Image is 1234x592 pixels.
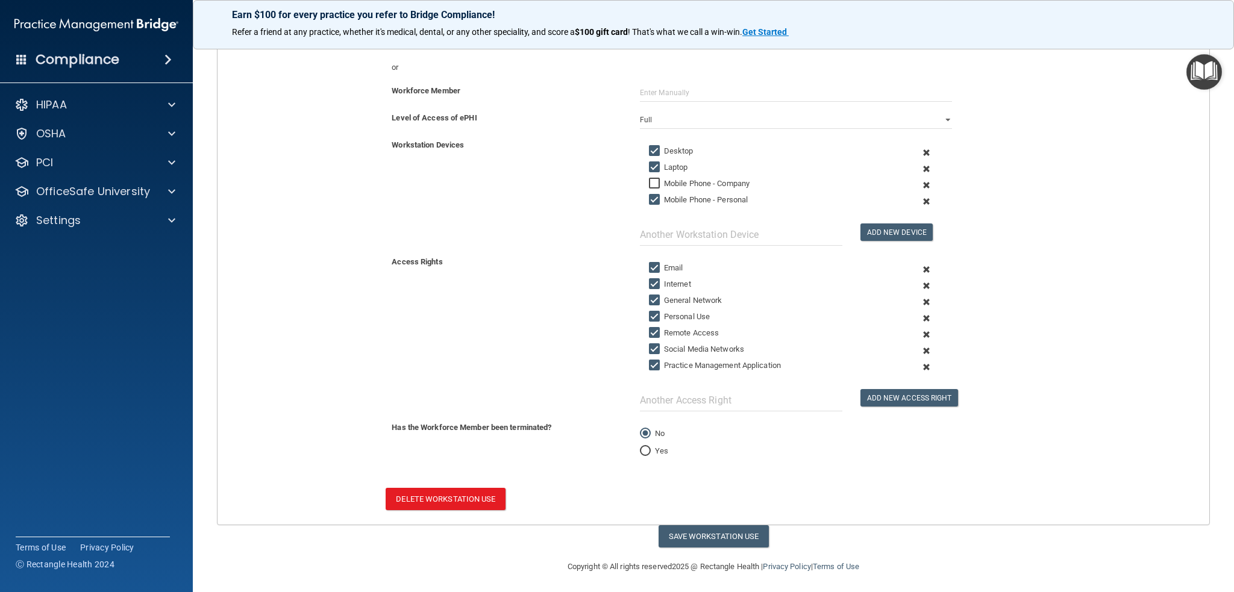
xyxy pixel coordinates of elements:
[649,342,744,357] label: Social Media Networks
[640,429,651,438] input: No
[80,541,134,553] a: Privacy Policy
[16,558,114,570] span: Ⓒ Rectangle Health 2024
[386,488,505,510] button: Delete Workstation Use
[14,213,175,228] a: Settings
[575,27,628,37] strong: $100 gift card
[392,423,551,432] b: Has the Workforce Member been terminated?
[628,27,742,37] span: ! That's what we call a win-win.
[14,126,175,141] a: OSHA
[649,279,663,289] input: Internet
[649,160,688,175] label: Laptop
[649,261,683,275] label: Email
[16,541,66,553] a: Terms of Use
[36,184,150,199] p: OfficeSafe University
[813,562,859,571] a: Terms of Use
[14,184,175,199] a: OfficeSafe University
[860,223,933,241] button: Add New Device
[649,326,719,340] label: Remote Access
[649,312,663,322] input: Personal Use
[649,144,694,158] label: Desktop
[392,113,477,122] b: Level of Access of ePHI
[649,176,750,191] label: Mobile Phone - Company
[1186,54,1222,90] button: Open Resource Center
[640,447,651,456] input: Yes
[649,263,663,273] input: Email
[659,525,769,547] button: Save Workstation Use
[640,444,668,458] label: Yes
[392,257,442,266] b: Access Rights
[36,155,53,170] p: PCI
[649,277,691,291] label: Internet
[14,13,178,37] img: PMB logo
[640,223,842,246] input: Another Workstation Device
[392,86,460,95] b: Workforce Member
[640,426,665,441] label: No
[383,60,631,75] div: or
[392,140,464,149] b: Workstation Devices
[36,51,119,68] h4: Compliance
[14,155,175,170] a: PCI
[649,163,663,172] input: Laptop
[493,547,933,586] div: Copyright © All rights reserved 2025 @ Rectangle Health | |
[649,293,722,308] label: General Network
[649,195,663,205] input: Mobile Phone - Personal
[36,98,67,112] p: HIPAA
[649,361,663,370] input: Practice Management Application
[640,389,842,411] input: Another Access Right
[36,126,66,141] p: OSHA
[649,344,663,354] input: Social Media Networks
[742,27,789,37] a: Get Started
[649,193,748,207] label: Mobile Phone - Personal
[649,146,663,156] input: Desktop
[640,84,953,102] input: Enter Manually
[14,98,175,112] a: HIPAA
[763,562,810,571] a: Privacy Policy
[649,179,663,189] input: Mobile Phone - Company
[649,358,781,373] label: Practice Management Application
[649,310,710,324] label: Personal Use
[742,27,787,37] strong: Get Started
[232,27,575,37] span: Refer a friend at any practice, whether it's medical, dental, or any other speciality, and score a
[649,328,663,338] input: Remote Access
[232,9,1195,20] p: Earn $100 for every practice you refer to Bridge Compliance!
[860,389,958,407] button: Add New Access Right
[649,296,663,305] input: General Network
[36,213,81,228] p: Settings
